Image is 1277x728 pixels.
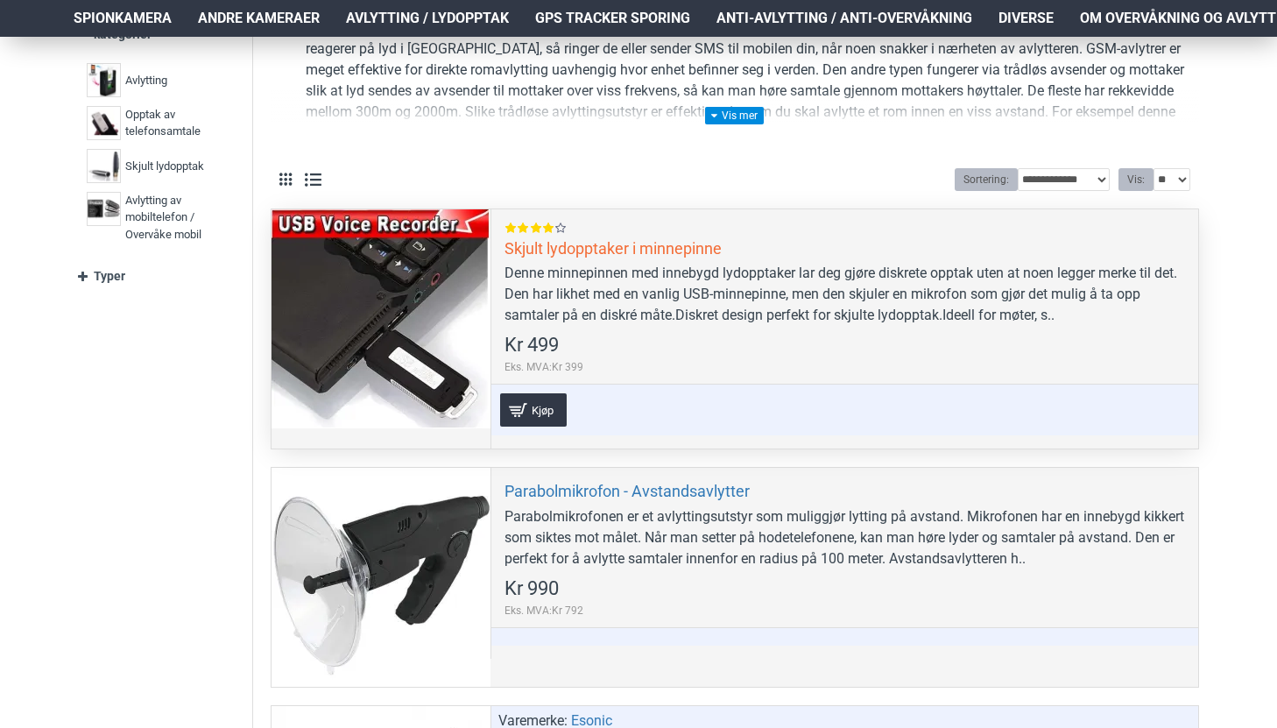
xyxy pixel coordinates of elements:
[504,336,559,355] span: Kr 499
[78,261,235,292] a: Typer
[527,405,558,416] span: Kjøp
[125,106,222,140] span: Opptak av telefonsamtale
[504,238,722,258] a: Skjult lydopptaker i minnepinne
[346,8,509,29] span: Avlytting / Lydopptak
[504,359,583,375] span: Eks. MVA:Kr 399
[1118,168,1154,191] label: Vis:
[504,263,1185,326] div: Denne minnepinnen med innebygd lydopptaker lar deg gjøre diskrete opptak uten at noen legger merk...
[504,506,1185,569] div: Parabolmikrofonen er et avlyttingsutstyr som muliggjør lytting på avstand. Mikrofonen har en inne...
[272,468,490,687] a: Parabolmikrofon - Avstandsavlytter Parabolmikrofon - Avstandsavlytter
[998,8,1054,29] span: Diverse
[87,106,121,140] img: Opptak av telefonsamtale
[74,8,172,29] span: Spionkamera
[87,149,121,183] img: Skjult lydopptak
[125,158,204,175] span: Skjult lydopptak
[125,72,167,89] span: Avlytting
[87,63,121,97] img: Avlytting
[272,209,490,428] a: Skjult lydopptaker i minnepinne Skjult lydopptaker i minnepinne
[504,579,559,598] span: Kr 990
[87,192,121,226] img: Avlytting av mobiltelefon / Overvåke mobil
[504,603,583,618] span: Eks. MVA:Kr 792
[306,123,391,144] a: romavlytteren
[504,481,750,501] a: Parabolmikrofon - Avstandsavlytter
[535,8,690,29] span: GPS Tracker Sporing
[198,8,320,29] span: Andre kameraer
[125,192,222,244] span: Avlytting av mobiltelefon / Overvåke mobil
[716,8,972,29] span: Anti-avlytting / Anti-overvåkning
[955,168,1018,191] label: Sortering:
